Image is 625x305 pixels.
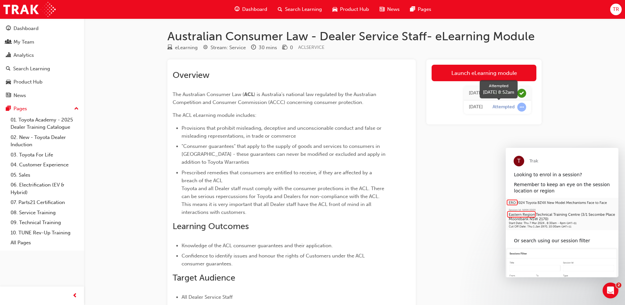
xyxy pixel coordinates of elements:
[235,5,240,14] span: guage-icon
[8,170,81,180] a: 05. Sales
[298,45,325,50] span: Learning resource code
[173,91,378,105] span: ) is Australia's national law regulated by the Australian Competition and Consumer Commission (AC...
[8,160,81,170] a: 04. Customer Experience
[203,45,208,51] span: target-icon
[3,22,81,35] a: Dashboard
[6,52,11,58] span: chart-icon
[290,44,293,51] div: 0
[613,6,619,13] span: TR
[340,6,369,13] span: Product Hub
[285,6,322,13] span: Search Learning
[173,273,235,283] span: Target Audience
[3,21,81,103] button: DashboardMy TeamAnalyticsSearch LearningProduct HubNews
[182,125,383,139] span: Provisions that prohibit misleading, deceptive and unconscionable conduct and false or misleading...
[469,103,483,111] div: Thu Sep 25 2025 08:52:04 GMT+0930 (Australian Central Standard Time)
[173,112,256,118] span: The ACL eLearning module includes:
[8,238,81,248] a: All Pages
[3,89,81,102] a: News
[8,180,81,197] a: 06. Electrification (EV & Hybrid)
[173,91,244,97] span: The Australian Consumer Law (
[3,49,81,61] a: Analytics
[211,44,246,51] div: Stream: Service
[182,253,366,267] span: Confidence to identify issues and honour the rights of Customers under the ACL consumer guarantees.
[3,36,81,48] a: My Team
[14,92,26,99] div: News
[6,93,11,99] span: news-icon
[3,63,81,75] a: Search Learning
[8,132,81,150] a: 02. New - Toyota Dealer Induction
[13,65,50,73] div: Search Learning
[14,78,43,86] div: Product Hub
[6,26,11,32] span: guage-icon
[203,44,246,52] div: Stream
[173,70,210,80] span: Overview
[182,243,333,249] span: Knowledge of the ACL consumer guarantees and their application.
[432,65,536,81] a: Launch eLearning module
[282,44,293,52] div: Price
[259,44,277,51] div: 30 mins
[6,66,11,72] span: search-icon
[374,3,405,16] a: news-iconNews
[14,25,39,32] div: Dashboard
[506,148,618,277] iframe: Intercom live chat message
[3,103,81,115] button: Pages
[405,3,437,16] a: pages-iconPages
[6,39,11,45] span: people-icon
[483,83,514,89] div: Attempted
[3,76,81,88] a: Product Hub
[74,105,79,113] span: up-icon
[72,292,77,300] span: prev-icon
[332,5,337,14] span: car-icon
[167,44,198,52] div: Type
[517,89,526,98] span: learningRecordVerb_PASS-icon
[229,3,272,16] a: guage-iconDashboard
[8,228,81,238] a: 10. TUNE Rev-Up Training
[272,3,327,16] a: search-iconSearch Learning
[517,103,526,112] span: learningRecordVerb_ATTEMPT-icon
[616,283,621,288] span: 2
[6,79,11,85] span: car-icon
[242,6,267,13] span: Dashboard
[3,2,56,17] img: Trak
[387,6,400,13] span: News
[182,294,233,300] span: All Dealer Service Staff
[14,38,34,46] div: My Team
[610,4,622,15] button: TR
[167,29,542,44] h1: Australian Consumer Law - Dealer Service Staff- eLearning Module
[167,45,172,51] span: learningResourceType_ELEARNING-icon
[6,106,11,112] span: pages-icon
[8,208,81,218] a: 08. Service Training
[14,105,27,113] div: Pages
[173,221,249,231] span: Learning Outcomes
[251,45,256,51] span: clock-icon
[483,89,514,96] div: [DATE] 8:52am
[175,44,198,51] div: eLearning
[182,170,385,215] span: Prescribed remedies that consumers are entitled to receive, if they are affected by a breach of t...
[418,6,431,13] span: Pages
[251,44,277,52] div: Duration
[278,5,282,14] span: search-icon
[493,104,515,110] div: Attempted
[282,45,287,51] span: money-icon
[8,197,81,208] a: 07. Parts21 Certification
[8,150,81,160] a: 03. Toyota For Life
[8,115,81,132] a: 01. Toyota Academy - 2025 Dealer Training Catalogue
[14,51,34,59] div: Analytics
[380,5,384,14] span: news-icon
[603,283,618,298] iframe: Intercom live chat
[469,89,483,97] div: Thu Sep 25 2025 10:38:14 GMT+0930 (Australian Central Standard Time)
[8,218,81,228] a: 09. Technical Training
[410,5,415,14] span: pages-icon
[327,3,374,16] a: car-iconProduct Hub
[244,91,254,97] span: ACL
[182,143,387,165] span: "Consumer guarantees" that apply to the supply of goods and services to consumers in [GEOGRAPHIC_...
